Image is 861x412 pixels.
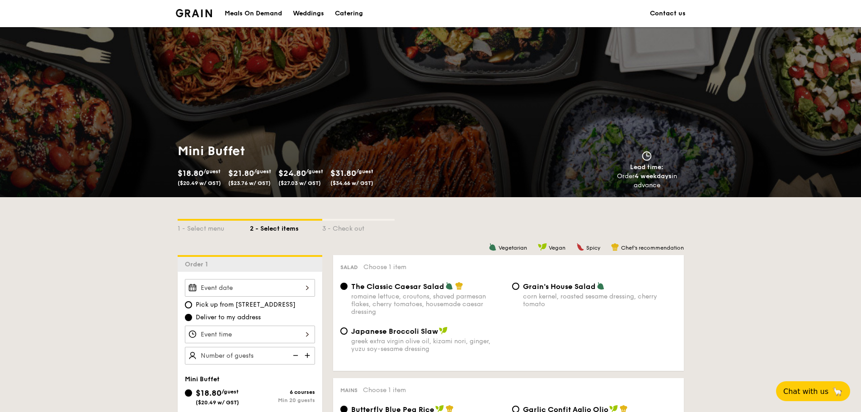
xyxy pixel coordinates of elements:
[630,163,663,171] span: Lead time:
[185,279,315,297] input: Event date
[196,399,239,406] span: ($20.49 w/ GST)
[538,243,547,251] img: icon-vegan.f8ff3823.svg
[832,386,843,397] span: 🦙
[586,245,600,251] span: Spicy
[178,180,221,186] span: ($20.49 w/ GST)
[363,386,406,394] span: Choose 1 item
[185,375,220,383] span: Mini Buffet
[178,168,203,178] span: $18.80
[549,245,565,251] span: Vegan
[340,327,348,335] input: Japanese Broccoli Slawgreek extra virgin olive oil, kizami nori, ginger, yuzu soy-sesame dressing
[330,180,373,186] span: ($34.66 w/ GST)
[176,9,212,17] a: Logotype
[221,388,239,395] span: /guest
[340,264,358,270] span: Salad
[301,347,315,364] img: icon-add.58712e84.svg
[185,314,192,321] input: Deliver to my address
[254,168,271,175] span: /guest
[250,397,315,403] div: Min 20 guests
[635,172,672,180] strong: 4 weekdays
[523,293,677,308] div: corn kernel, roasted sesame dressing, cherry tomato
[250,221,322,233] div: 2 - Select items
[489,243,497,251] img: icon-vegetarian.fe4039eb.svg
[185,301,192,308] input: Pick up from [STREET_ADDRESS]
[455,282,463,290] img: icon-chef-hat.a58ddaea.svg
[178,221,250,233] div: 1 - Select menu
[597,282,605,290] img: icon-vegetarian.fe4039eb.svg
[196,300,296,309] span: Pick up from [STREET_ADDRESS]
[351,327,438,336] span: Japanese Broccoli Slaw
[340,283,348,290] input: The Classic Caesar Saladromaine lettuce, croutons, shaved parmesan flakes, cherry tomatoes, house...
[185,347,315,365] input: Number of guests
[185,326,315,343] input: Event time
[351,282,444,291] span: The Classic Caesar Salad
[228,180,271,186] span: ($23.76 w/ GST)
[340,387,358,393] span: Mains
[278,180,321,186] span: ($27.03 w/ GST)
[363,263,406,271] span: Choose 1 item
[499,245,527,251] span: Vegetarian
[783,387,828,396] span: Chat with us
[351,293,505,316] div: romaine lettuce, croutons, shaved parmesan flakes, cherry tomatoes, housemade caesar dressing
[640,151,654,161] img: icon-clock.2db775ea.svg
[278,168,306,178] span: $24.80
[445,282,453,290] img: icon-vegetarian.fe4039eb.svg
[621,245,684,251] span: Chef's recommendation
[196,313,261,322] span: Deliver to my address
[523,282,596,291] span: Grain's House Salad
[176,9,212,17] img: Grain
[776,381,850,401] button: Chat with us🦙
[288,347,301,364] img: icon-reduce.1d2dbef1.svg
[203,168,221,175] span: /guest
[607,172,687,190] div: Order in advance
[322,221,395,233] div: 3 - Check out
[351,337,505,353] div: greek extra virgin olive oil, kizami nori, ginger, yuzu soy-sesame dressing
[512,283,519,290] input: Grain's House Saladcorn kernel, roasted sesame dressing, cherry tomato
[439,327,448,335] img: icon-vegan.f8ff3823.svg
[185,389,192,397] input: $18.80/guest($20.49 w/ GST)6 coursesMin 20 guests
[178,143,427,159] h1: Mini Buffet
[196,388,221,398] span: $18.80
[330,168,356,178] span: $31.80
[185,260,212,268] span: Order 1
[611,243,619,251] img: icon-chef-hat.a58ddaea.svg
[228,168,254,178] span: $21.80
[306,168,323,175] span: /guest
[576,243,584,251] img: icon-spicy.37a8142b.svg
[250,389,315,395] div: 6 courses
[356,168,373,175] span: /guest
